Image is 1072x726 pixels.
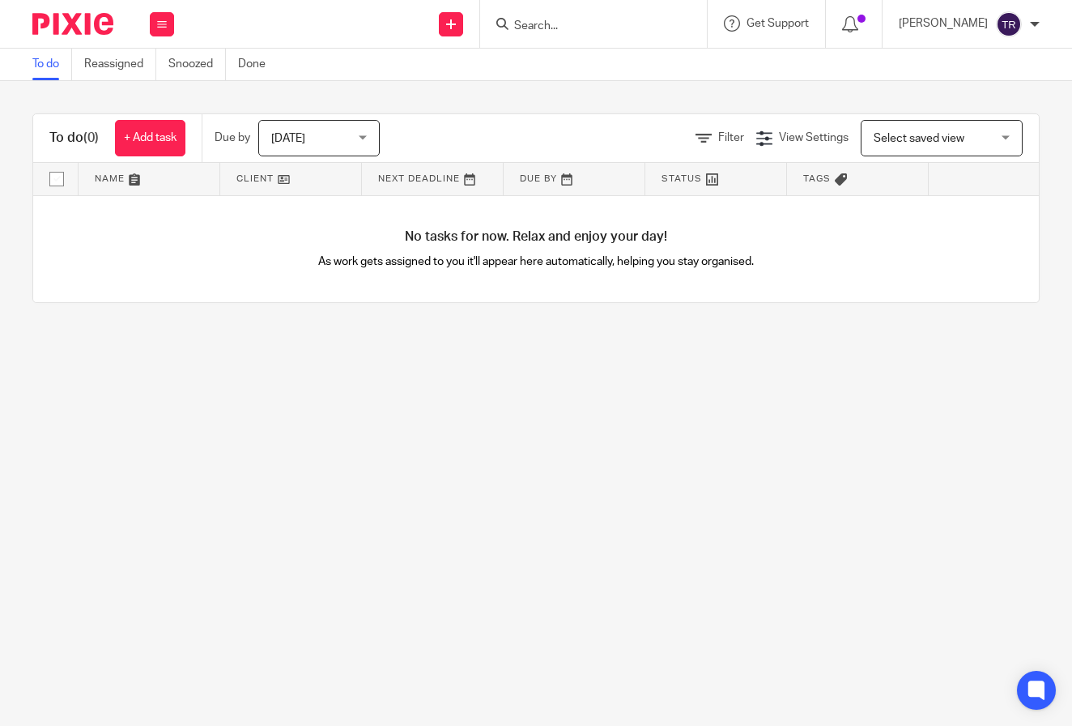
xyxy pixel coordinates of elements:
[33,228,1039,246] h4: No tasks for now. Relax and enjoy your day!
[996,11,1022,37] img: svg%3E
[803,174,831,183] span: Tags
[83,131,99,144] span: (0)
[215,130,250,146] p: Due by
[285,254,788,270] p: As work gets assigned to you it'll appear here automatically, helping you stay organised.
[899,15,988,32] p: [PERSON_NAME]
[718,132,744,143] span: Filter
[168,49,226,80] a: Snoozed
[32,49,72,80] a: To do
[115,120,185,156] a: + Add task
[271,133,305,144] span: [DATE]
[32,13,113,35] img: Pixie
[874,133,964,144] span: Select saved view
[84,49,156,80] a: Reassigned
[513,19,658,34] input: Search
[49,130,99,147] h1: To do
[747,18,809,29] span: Get Support
[238,49,278,80] a: Done
[779,132,849,143] span: View Settings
